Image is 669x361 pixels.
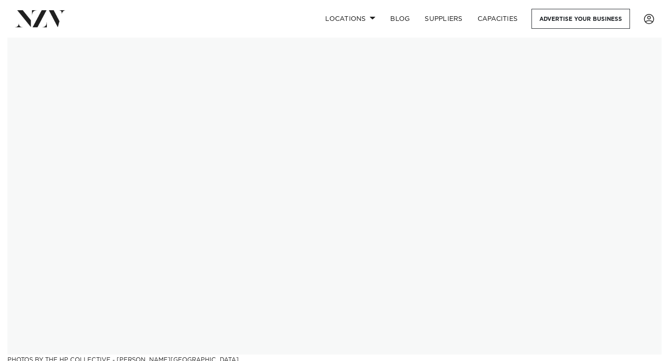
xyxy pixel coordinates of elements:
[417,9,470,29] a: SUPPLIERS
[470,9,525,29] a: Capacities
[15,10,66,27] img: nzv-logo.png
[383,9,417,29] a: BLOG
[531,9,630,29] a: Advertise your business
[318,9,383,29] a: Locations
